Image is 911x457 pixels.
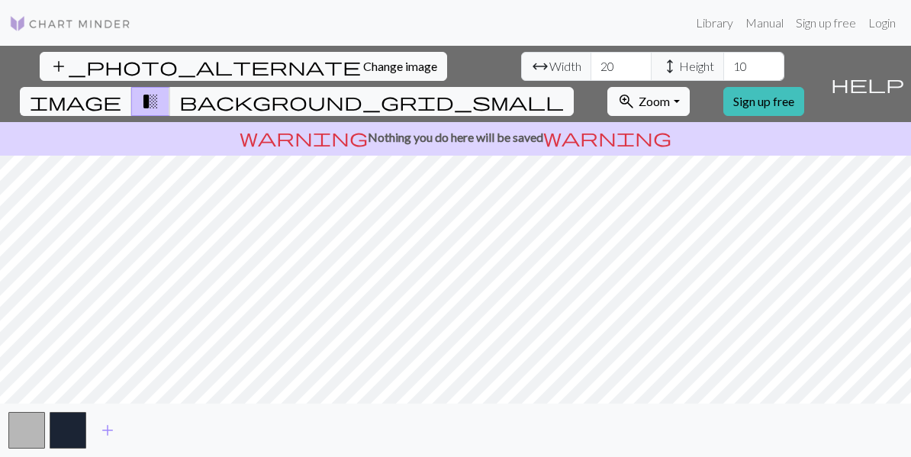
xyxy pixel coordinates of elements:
span: height [661,56,679,77]
span: help [831,73,904,95]
span: warning [543,127,671,148]
span: arrow_range [531,56,549,77]
span: Change image [363,59,437,73]
span: Zoom [639,94,670,108]
a: Library [690,8,739,38]
button: Add color [89,416,127,445]
button: Zoom [607,87,689,116]
button: Change image [40,52,447,81]
span: warning [240,127,368,148]
span: add_photo_alternate [50,56,361,77]
span: zoom_in [617,91,636,112]
a: Sign up free [790,8,862,38]
span: transition_fade [141,91,159,112]
span: image [30,91,121,112]
span: Width [549,57,581,76]
a: Login [862,8,902,38]
button: Help [824,46,911,122]
span: add [98,420,117,441]
img: Logo [9,14,131,33]
span: background_grid_small [179,91,564,112]
a: Sign up free [723,87,804,116]
a: Manual [739,8,790,38]
span: Height [679,57,714,76]
p: Nothing you do here will be saved [6,128,905,146]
